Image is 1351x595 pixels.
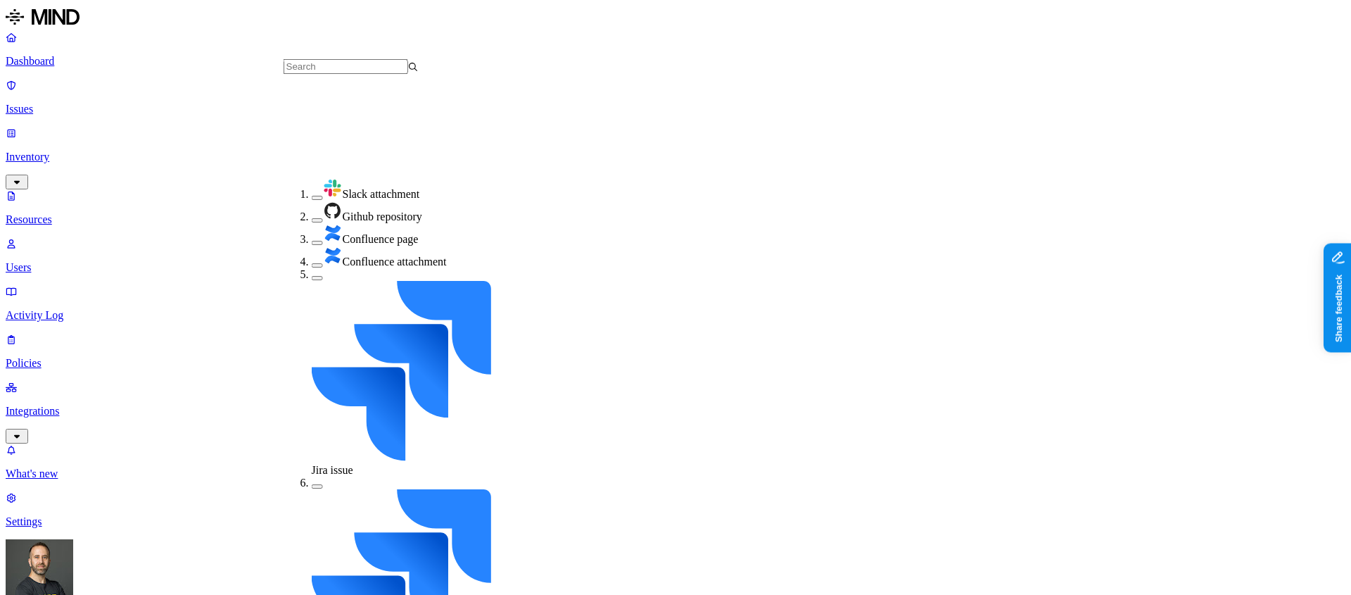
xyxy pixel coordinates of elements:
span: Confluence attachment [343,256,447,268]
a: Settings [6,491,1345,528]
span: Jira issue [312,464,353,476]
a: Activity Log [6,285,1345,322]
img: github.svg [323,201,343,220]
input: Search [284,59,408,74]
a: Integrations [6,381,1345,441]
img: MIND [6,6,80,28]
img: jira.svg [312,281,492,461]
span: Github repository [343,211,422,223]
a: Dashboard [6,31,1345,68]
a: What's new [6,444,1345,480]
p: Inventory [6,151,1345,163]
a: Policies [6,333,1345,370]
p: Activity Log [6,309,1345,322]
p: Dashboard [6,55,1345,68]
p: Resources [6,213,1345,226]
a: Inventory [6,127,1345,187]
p: Policies [6,357,1345,370]
p: What's new [6,468,1345,480]
p: Users [6,261,1345,274]
img: slack.svg [323,178,343,198]
a: MIND [6,6,1345,31]
img: confluence.svg [323,223,343,243]
p: Settings [6,515,1345,528]
p: Issues [6,103,1345,115]
a: Users [6,237,1345,274]
img: confluence.svg [323,246,343,265]
a: Resources [6,189,1345,226]
span: Slack attachment [343,188,420,200]
p: Integrations [6,405,1345,418]
span: Confluence page [343,233,419,245]
a: Issues [6,79,1345,115]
